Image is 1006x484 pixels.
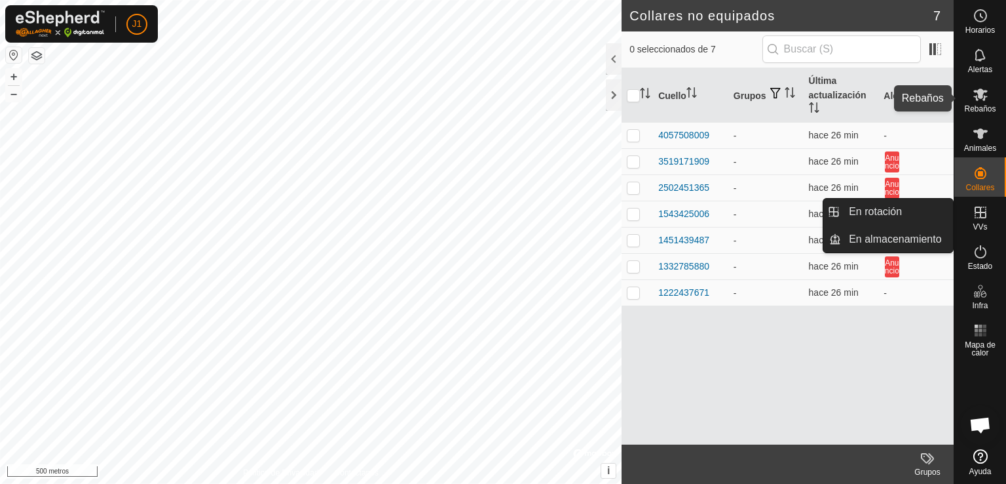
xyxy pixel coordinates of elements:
[734,131,737,141] font: -
[335,468,379,477] font: Contáctanos
[658,156,709,167] font: 3519171909
[629,44,716,54] font: 0 seleccionados de 7
[968,65,992,74] font: Alertas
[973,222,987,232] font: VVs
[6,86,22,102] button: –
[658,130,709,140] font: 4057508009
[884,91,914,101] font: Alertas
[965,183,994,192] font: Collares
[734,157,737,167] font: -
[607,465,610,476] font: i
[933,9,941,23] font: 7
[658,235,709,245] font: 1451439487
[686,89,697,100] p-sorticon: Activar para ordenar
[885,258,899,275] font: Anuncio
[6,69,22,85] button: +
[885,256,899,277] button: Anuncio
[809,156,859,167] font: hace 26 min
[809,156,859,167] span: 28 de agosto de 2025, 16:07
[29,48,45,64] button: Capas del Mapa
[734,183,737,193] font: -
[964,104,996,113] font: Rebaños
[885,180,899,197] font: Anuncio
[16,10,105,37] img: Logotipo de Gallagher
[658,287,709,298] font: 1222437671
[601,464,616,478] button: i
[849,233,941,245] font: En almacenamiento
[734,209,737,220] font: -
[849,206,902,217] font: En rotación
[734,235,737,246] font: -
[968,262,992,271] font: Estado
[809,235,859,245] font: hace 26 min
[658,261,709,272] font: 1332785880
[658,91,686,101] font: Cuello
[10,70,18,83] font: +
[809,235,859,245] span: 28 de agosto de 2025, 16:07
[965,340,996,357] font: Mapa de calor
[785,89,795,100] p-sorticon: Activar para ordenar
[964,144,996,153] font: Animales
[884,131,887,141] font: -
[658,182,709,193] font: 2502451365
[961,405,1000,445] a: Chat abierto
[823,199,953,225] li: En rotación
[841,199,953,225] a: En rotación
[809,104,819,115] p-sorticon: Activar para ordenar
[954,444,1006,481] a: Ayuda
[885,178,899,199] button: Anuncio
[809,130,859,140] font: hace 26 min
[841,226,953,252] a: En almacenamiento
[969,467,992,476] font: Ayuda
[972,301,988,310] font: Infra
[809,182,859,193] span: 28 de agosto de 2025, 16:08
[734,262,737,272] font: -
[809,287,859,298] font: hace 26 min
[809,209,859,219] span: 28 de agosto de 2025, 16:08
[243,467,318,479] a: Política de Privacidad
[6,47,22,63] button: Restablecer mapa
[809,75,866,100] font: Última actualización
[809,261,859,272] span: 28 de agosto de 2025, 16:07
[885,151,899,172] button: Anuncio
[809,209,859,219] font: hace 26 min
[809,130,859,140] span: 28 de agosto de 2025, 16:08
[809,182,859,193] font: hace 26 min
[734,288,737,298] font: -
[629,9,775,23] font: Collares no equipados
[914,468,940,477] font: Grupos
[809,261,859,272] font: hace 26 min
[640,90,650,100] p-sorticon: Activar para ordenar
[884,288,887,298] font: -
[965,26,995,35] font: Horarios
[823,226,953,252] li: En almacenamiento
[809,287,859,298] span: 28 de agosto de 2025, 16:07
[658,209,709,219] font: 1543425006
[243,468,318,477] font: Política de Privacidad
[10,87,17,100] font: –
[132,18,142,29] font: J1
[734,91,766,101] font: Grupos
[335,467,379,479] a: Contáctanos
[885,153,899,171] font: Anuncio
[915,89,925,100] p-sorticon: Activar para ordenar
[762,35,921,63] input: Buscar (S)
